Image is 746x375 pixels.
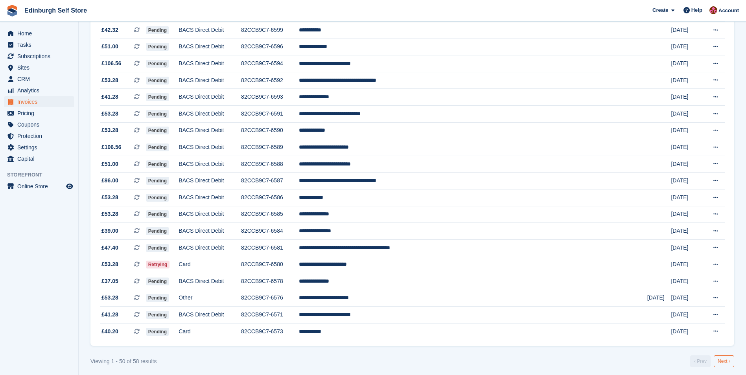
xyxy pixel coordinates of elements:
td: 82CCB9C7-6590 [241,122,299,139]
a: menu [4,153,74,164]
td: 82CCB9C7-6578 [241,273,299,290]
td: Card [179,256,241,273]
td: 82CCB9C7-6576 [241,290,299,307]
nav: Pages [689,355,736,367]
span: Settings [17,142,64,153]
span: £53.28 [101,110,118,118]
span: Pricing [17,108,64,119]
td: Other [179,290,241,307]
span: Subscriptions [17,51,64,62]
span: Account [718,7,739,15]
span: Pending [146,210,169,218]
td: 82CCB9C7-6591 [241,106,299,123]
td: 82CCB9C7-6585 [241,206,299,223]
span: Create [652,6,668,14]
span: Sites [17,62,64,73]
td: BACS Direct Debit [179,156,241,173]
td: BACS Direct Debit [179,122,241,139]
span: Capital [17,153,64,164]
a: menu [4,74,74,85]
span: £37.05 [101,277,118,285]
span: £106.56 [101,59,122,68]
span: Protection [17,131,64,142]
a: menu [4,96,74,107]
td: Card [179,323,241,340]
span: £47.40 [101,244,118,252]
td: BACS Direct Debit [179,239,241,256]
span: £53.28 [101,193,118,202]
span: £53.28 [101,76,118,85]
td: [DATE] [671,273,702,290]
span: £51.00 [101,42,118,51]
td: BACS Direct Debit [179,39,241,55]
td: [DATE] [671,22,702,39]
td: BACS Direct Debit [179,273,241,290]
span: £96.00 [101,176,118,185]
span: Pending [146,143,169,151]
td: [DATE] [671,139,702,156]
span: CRM [17,74,64,85]
td: BACS Direct Debit [179,223,241,240]
td: [DATE] [671,72,702,89]
td: [DATE] [671,323,702,340]
a: Edinburgh Self Store [21,4,90,17]
td: 82CCB9C7-6593 [241,89,299,106]
td: 82CCB9C7-6571 [241,307,299,324]
td: BACS Direct Debit [179,173,241,189]
span: Pending [146,43,169,51]
span: £53.28 [101,210,118,218]
span: Online Store [17,181,64,192]
span: £53.28 [101,294,118,302]
span: Coupons [17,119,64,130]
td: BACS Direct Debit [179,189,241,206]
td: 82CCB9C7-6599 [241,22,299,39]
td: [DATE] [671,239,702,256]
td: 82CCB9C7-6589 [241,139,299,156]
span: Pending [146,110,169,118]
a: Next [714,355,734,367]
td: BACS Direct Debit [179,106,241,123]
span: Pending [146,244,169,252]
td: [DATE] [671,290,702,307]
td: 82CCB9C7-6592 [241,72,299,89]
span: Pending [146,60,169,68]
td: 82CCB9C7-6594 [241,55,299,72]
a: menu [4,51,74,62]
span: Pending [146,160,169,168]
td: [DATE] [671,173,702,189]
td: BACS Direct Debit [179,89,241,106]
td: [DATE] [671,307,702,324]
span: £53.28 [101,260,118,268]
span: £39.00 [101,227,118,235]
img: Lucy Michalec [709,6,717,14]
span: Pending [146,311,169,319]
span: Help [691,6,702,14]
span: Pending [146,127,169,134]
td: [DATE] [671,39,702,55]
span: Pending [146,177,169,185]
a: menu [4,62,74,73]
span: Pending [146,77,169,85]
td: 82CCB9C7-6587 [241,173,299,189]
a: menu [4,131,74,142]
span: £41.28 [101,93,118,101]
span: £42.32 [101,26,118,34]
span: Pending [146,278,169,285]
td: BACS Direct Debit [179,139,241,156]
td: [DATE] [671,106,702,123]
span: £40.20 [101,327,118,336]
td: 82CCB9C7-6581 [241,239,299,256]
td: [DATE] [671,206,702,223]
span: Storefront [7,171,78,179]
span: Pending [146,194,169,202]
td: 82CCB9C7-6586 [241,189,299,206]
td: BACS Direct Debit [179,206,241,223]
td: BACS Direct Debit [179,72,241,89]
span: Retrying [146,261,170,268]
a: menu [4,28,74,39]
td: [DATE] [671,55,702,72]
a: menu [4,39,74,50]
span: Pending [146,227,169,235]
td: [DATE] [671,223,702,240]
span: Pending [146,328,169,336]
